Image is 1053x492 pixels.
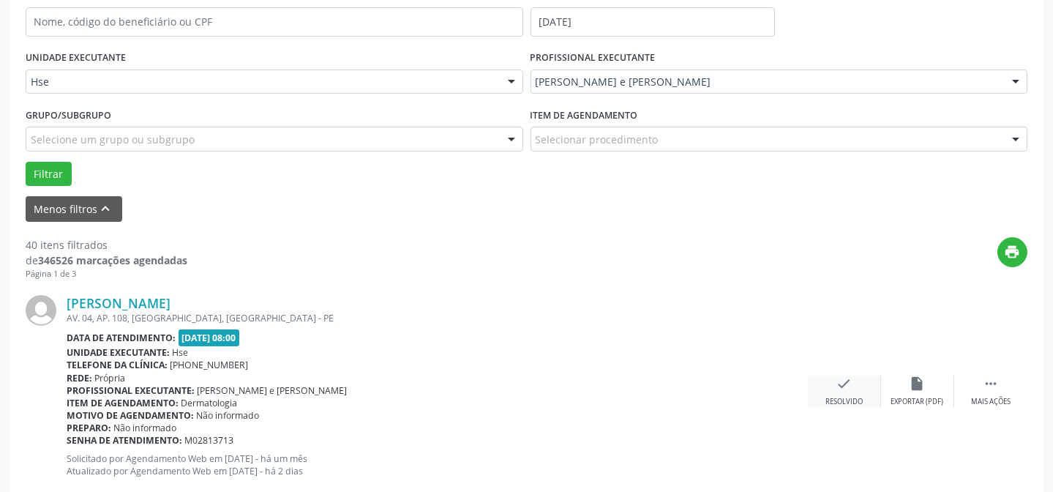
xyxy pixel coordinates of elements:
[198,384,348,397] span: [PERSON_NAME] e [PERSON_NAME]
[67,384,195,397] b: Profissional executante:
[26,7,523,37] input: Nome, código do beneficiário ou CPF
[891,397,944,407] div: Exportar (PDF)
[31,132,195,147] span: Selecione um grupo ou subgrupo
[1005,244,1021,260] i: print
[67,332,176,344] b: Data de atendimento:
[67,372,92,384] b: Rede:
[197,409,260,422] span: Não informado
[531,7,776,37] input: Selecione um intervalo
[536,75,998,89] span: [PERSON_NAME] e [PERSON_NAME]
[95,372,126,384] span: Própria
[26,253,187,268] div: de
[531,47,656,70] label: PROFISSIONAL EXECUTANTE
[173,346,189,359] span: Hse
[910,376,926,392] i: insert_drive_file
[26,196,122,222] button: Menos filtroskeyboard_arrow_up
[26,295,56,326] img: img
[26,268,187,280] div: Página 1 de 3
[67,422,111,434] b: Preparo:
[38,253,187,267] strong: 346526 marcações agendadas
[531,104,638,127] label: Item de agendamento
[983,376,999,392] i: 
[179,329,240,346] span: [DATE] 08:00
[26,47,126,70] label: UNIDADE EXECUTANTE
[26,162,72,187] button: Filtrar
[67,295,170,311] a: [PERSON_NAME]
[825,397,863,407] div: Resolvido
[67,346,170,359] b: Unidade executante:
[67,434,182,447] b: Senha de atendimento:
[67,452,808,477] p: Solicitado por Agendamento Web em [DATE] - há um mês Atualizado por Agendamento Web em [DATE] - h...
[67,312,808,324] div: AV. 04, AP. 108, [GEOGRAPHIC_DATA], [GEOGRAPHIC_DATA] - PE
[181,397,238,409] span: Dermatologia
[114,422,177,434] span: Não informado
[971,397,1011,407] div: Mais ações
[98,201,114,217] i: keyboard_arrow_up
[67,359,168,371] b: Telefone da clínica:
[31,75,493,89] span: Hse
[185,434,234,447] span: M02813713
[26,104,111,127] label: Grupo/Subgrupo
[67,397,179,409] b: Item de agendamento:
[997,237,1027,267] button: print
[536,132,659,147] span: Selecionar procedimento
[67,409,194,422] b: Motivo de agendamento:
[26,237,187,253] div: 40 itens filtrados
[836,376,852,392] i: check
[170,359,249,371] span: [PHONE_NUMBER]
